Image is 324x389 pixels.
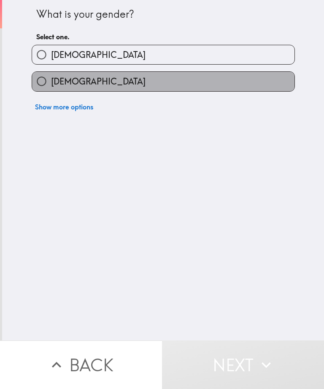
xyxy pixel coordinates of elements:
[32,45,294,64] button: [DEMOGRAPHIC_DATA]
[51,49,146,61] span: [DEMOGRAPHIC_DATA]
[32,98,97,115] button: Show more options
[32,72,294,91] button: [DEMOGRAPHIC_DATA]
[36,7,290,22] div: What is your gender?
[36,32,290,41] h6: Select one.
[162,340,324,389] button: Next
[51,76,146,87] span: [DEMOGRAPHIC_DATA]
